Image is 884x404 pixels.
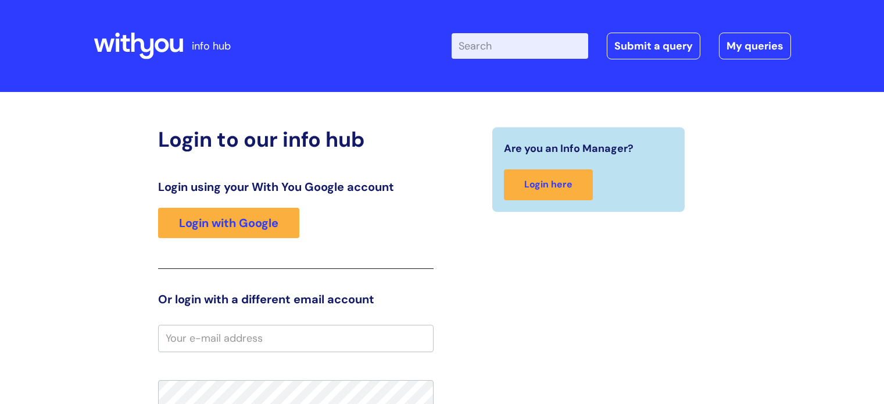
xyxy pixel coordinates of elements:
[504,169,593,200] a: Login here
[607,33,700,59] a: Submit a query
[504,139,634,158] span: Are you an Info Manager?
[158,325,434,352] input: Your e-mail address
[158,292,434,306] h3: Or login with a different email account
[719,33,791,59] a: My queries
[158,208,299,238] a: Login with Google
[158,127,434,152] h2: Login to our info hub
[158,180,434,194] h3: Login using your With You Google account
[192,37,231,55] p: info hub
[452,33,588,59] input: Search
